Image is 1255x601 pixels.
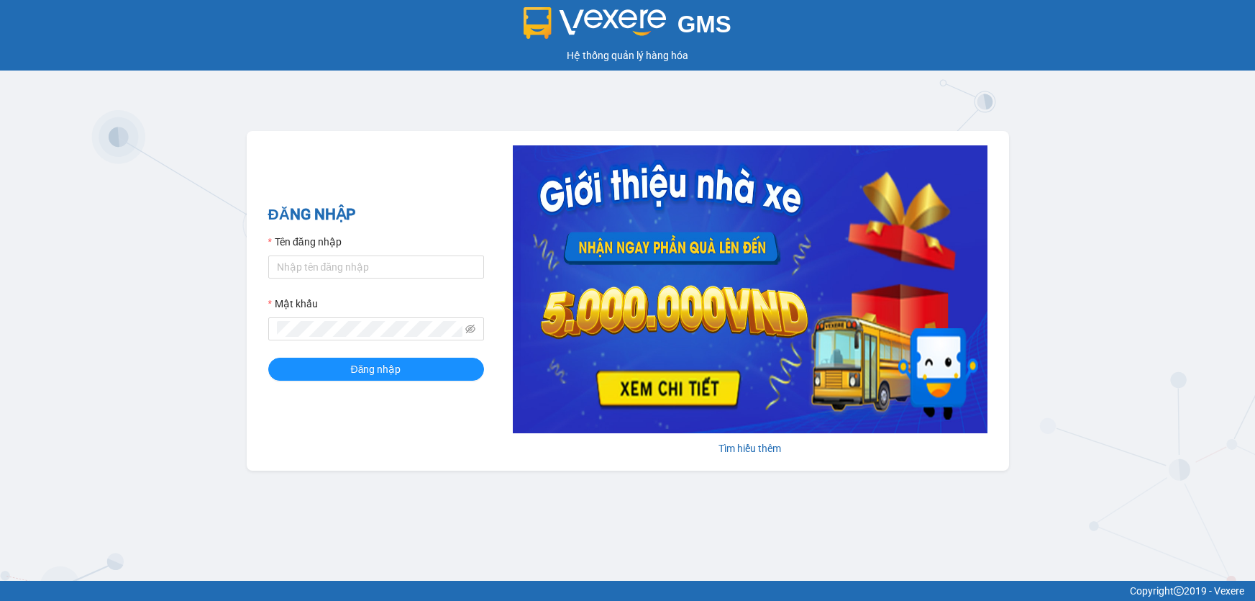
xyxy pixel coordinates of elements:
[677,11,731,37] span: GMS
[524,22,731,33] a: GMS
[277,321,462,337] input: Mật khẩu
[11,583,1244,599] div: Copyright 2019 - Vexere
[4,48,1251,63] div: Hệ thống quản lý hàng hóa
[465,324,475,334] span: eye-invisible
[513,145,987,433] img: banner-0
[351,361,401,377] span: Đăng nhập
[1174,586,1184,596] span: copyright
[268,203,484,227] h2: ĐĂNG NHẬP
[268,256,484,279] input: Tên đăng nhập
[268,234,342,250] label: Tên đăng nhập
[268,358,484,381] button: Đăng nhập
[524,7,666,39] img: logo 2
[268,296,318,312] label: Mật khẩu
[513,440,987,456] div: Tìm hiểu thêm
